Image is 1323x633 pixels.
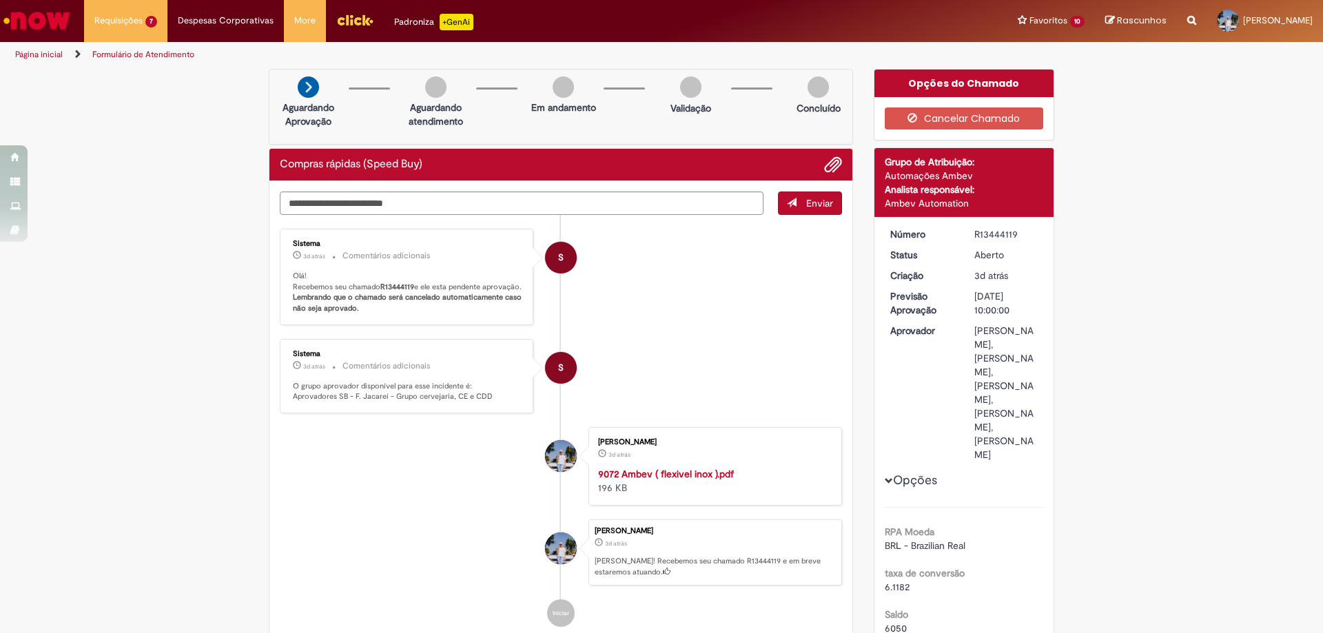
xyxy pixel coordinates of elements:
[545,532,577,564] div: Mateus Domingues Morais
[303,252,325,260] time: 25/08/2025 12:49:34
[545,352,577,384] div: System
[885,107,1044,129] button: Cancelar Chamado
[1,7,72,34] img: ServiceNow
[885,526,934,538] b: RPA Moeda
[880,248,965,262] dt: Status
[885,567,965,579] b: taxa de conversão
[92,49,194,60] a: Formulário de Atendimento
[303,362,325,371] span: 3d atrás
[974,269,1008,282] span: 3d atrás
[778,191,842,215] button: Enviar
[885,581,910,593] span: 6.1182
[806,197,833,209] span: Enviar
[605,539,627,548] span: 3d atrás
[880,269,965,282] dt: Criação
[425,76,447,98] img: img-circle-grey.png
[880,289,965,317] dt: Previsão Aprovação
[280,191,763,215] textarea: Digite sua mensagem aqui...
[545,242,577,273] div: System
[598,438,828,446] div: [PERSON_NAME]
[974,269,1038,282] div: 25/08/2025 12:49:22
[440,14,473,30] p: +GenAi
[608,450,630,459] span: 3d atrás
[974,289,1038,317] div: [DATE] 10:00:00
[885,196,1044,210] div: Ambev Automation
[885,169,1044,183] div: Automações Ambev
[293,292,524,313] b: Lembrando que o chamado será cancelado automaticamente caso não seja aprovado.
[15,49,63,60] a: Página inicial
[294,14,316,28] span: More
[974,248,1038,262] div: Aberto
[880,227,965,241] dt: Número
[974,269,1008,282] time: 25/08/2025 12:49:22
[275,101,342,128] p: Aguardando Aprovação
[1029,14,1067,28] span: Favoritos
[293,381,522,402] p: O grupo aprovador disponível para esse incidente é: Aprovadores SB - F. Jacareí - Grupo cervejari...
[303,362,325,371] time: 25/08/2025 12:49:32
[303,252,325,260] span: 3d atrás
[293,240,522,248] div: Sistema
[598,467,828,495] div: 196 KB
[670,101,711,115] p: Validação
[885,155,1044,169] div: Grupo de Atribuição:
[880,324,965,338] dt: Aprovador
[1105,14,1167,28] a: Rascunhos
[595,556,834,577] p: [PERSON_NAME]! Recebemos seu chamado R13444119 e em breve estaremos atuando.
[336,10,373,30] img: click_logo_yellow_360x200.png
[874,70,1054,97] div: Opções do Chamado
[178,14,274,28] span: Despesas Corporativas
[1117,14,1167,27] span: Rascunhos
[394,14,473,30] div: Padroniza
[280,158,422,171] h2: Compras rápidas (Speed Buy) Histórico de tíquete
[595,527,834,535] div: [PERSON_NAME]
[605,539,627,548] time: 25/08/2025 12:49:22
[94,14,143,28] span: Requisições
[553,76,574,98] img: img-circle-grey.png
[280,519,842,585] li: Mateus Domingues Morais
[558,351,564,384] span: S
[680,76,701,98] img: img-circle-grey.png
[974,324,1038,461] div: [PERSON_NAME], [PERSON_NAME], [PERSON_NAME], [PERSON_NAME], [PERSON_NAME]
[808,76,829,98] img: img-circle-grey.png
[342,360,431,372] small: Comentários adicionais
[824,156,842,174] button: Adicionar anexos
[598,468,734,480] a: 9072 Ambev ( flexivel inox ).pdf
[402,101,469,128] p: Aguardando atendimento
[974,227,1038,241] div: R13444119
[145,16,157,28] span: 7
[608,450,630,459] time: 25/08/2025 12:49:15
[1070,16,1085,28] span: 10
[885,183,1044,196] div: Analista responsável:
[885,608,908,621] b: Saldo
[342,250,431,262] small: Comentários adicionais
[797,101,841,115] p: Concluído
[380,282,414,292] b: R13444119
[293,271,522,314] p: Olá! Recebemos seu chamado e ele esta pendente aprovação.
[10,42,872,68] ul: Trilhas de página
[293,350,522,358] div: Sistema
[1243,14,1313,26] span: [PERSON_NAME]
[545,440,577,472] div: Mateus Domingues Morais
[531,101,596,114] p: Em andamento
[298,76,319,98] img: arrow-next.png
[885,539,965,552] span: BRL - Brazilian Real
[558,241,564,274] span: S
